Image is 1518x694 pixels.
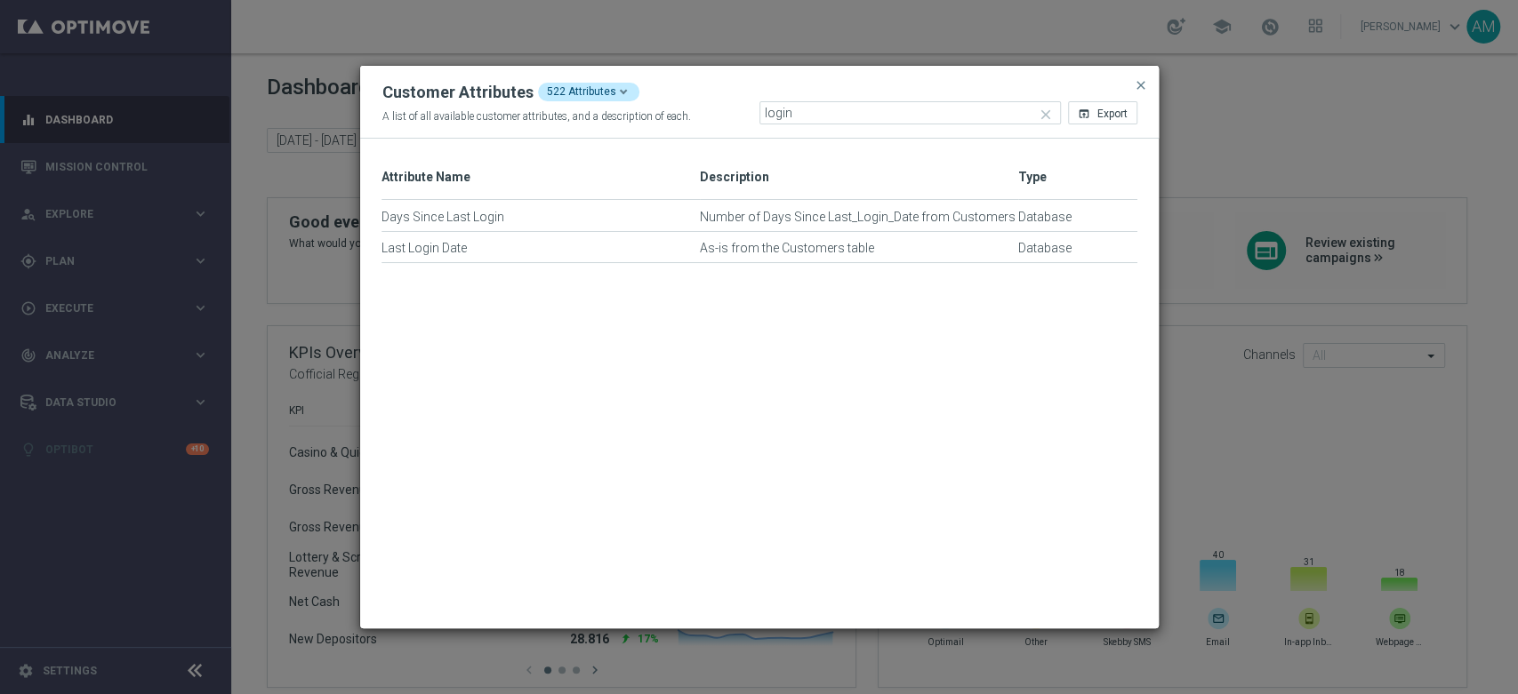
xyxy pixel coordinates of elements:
[382,241,700,271] div: Last Login Date
[700,170,769,185] span: Description
[1068,101,1137,124] button: open_in_browser Export
[700,241,1018,271] div: As-is from the Customers table
[382,109,760,124] div: A list of all available customer attributes, and a description of each.
[1018,210,1072,225] div: Type
[382,170,470,185] span: Attribute Name
[1038,107,1054,123] i: close
[759,101,1061,124] input: Quick find
[1078,108,1090,120] i: open_in_browser
[1018,170,1047,185] span: Type
[538,83,639,101] div: 522 Attributes
[1097,108,1128,120] span: Export
[1018,241,1072,256] span: Database
[1018,210,1072,225] span: Database
[700,210,1018,240] div: Number of Days Since Last_Login_Date from Customers
[382,232,1137,263] div: Press SPACE to select this row.
[382,83,534,102] div: Customer Attributes
[1018,241,1072,256] div: Type
[382,201,1137,232] div: Press SPACE to select this row.
[382,210,700,240] div: Days Since Last Login
[1134,78,1148,92] span: close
